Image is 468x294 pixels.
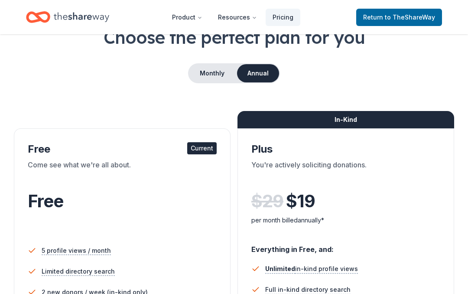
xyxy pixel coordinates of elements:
[26,7,109,27] a: Home
[363,12,435,23] span: Return
[266,9,300,26] a: Pricing
[356,9,442,26] a: Returnto TheShareWay
[165,9,209,26] button: Product
[251,160,440,184] div: You're actively soliciting donations.
[211,9,264,26] button: Resources
[265,265,358,272] span: in-kind profile views
[28,142,217,156] div: Free
[237,111,454,128] div: In-Kind
[237,64,279,82] button: Annual
[385,13,435,21] span: to TheShareWay
[14,25,454,49] h1: Choose the perfect plan for you
[42,245,111,256] span: 5 profile views / month
[251,215,440,225] div: per month billed annually*
[251,142,440,156] div: Plus
[286,189,315,213] span: $ 19
[28,190,63,212] span: Free
[165,7,300,27] nav: Main
[187,142,217,154] div: Current
[28,160,217,184] div: Come see what we're all about.
[265,265,295,272] span: Unlimited
[251,237,440,255] div: Everything in Free, and:
[42,266,115,277] span: Limited directory search
[189,64,235,82] button: Monthly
